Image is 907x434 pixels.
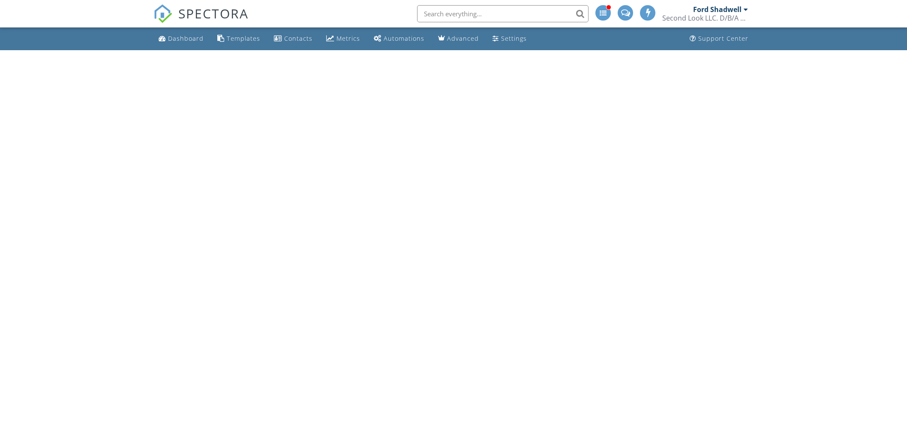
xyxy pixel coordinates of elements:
[153,12,249,30] a: SPECTORA
[693,5,742,14] div: Ford Shadwell
[501,34,527,42] div: Settings
[686,31,752,47] a: Support Center
[370,31,428,47] a: Automations (Advanced)
[336,34,360,42] div: Metrics
[384,34,424,42] div: Automations
[178,4,249,22] span: SPECTORA
[698,34,748,42] div: Support Center
[417,5,589,22] input: Search everything...
[662,14,748,22] div: Second Look LLC. D/B/A National Property Inspections
[155,31,207,47] a: Dashboard
[489,31,530,47] a: Settings
[323,31,363,47] a: Metrics
[270,31,316,47] a: Contacts
[153,4,172,23] img: The Best Home Inspection Software - Spectora
[214,31,264,47] a: Templates
[227,34,260,42] div: Templates
[284,34,312,42] div: Contacts
[435,31,482,47] a: Advanced
[447,34,479,42] div: Advanced
[168,34,204,42] div: Dashboard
